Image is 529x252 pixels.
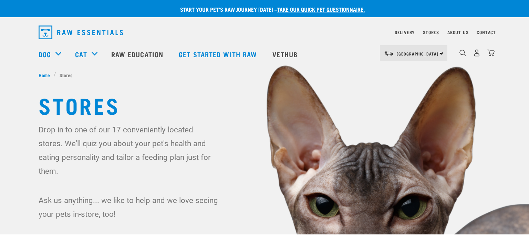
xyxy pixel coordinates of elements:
span: [GEOGRAPHIC_DATA] [397,52,438,55]
a: Stores [423,31,439,33]
a: Delivery [395,31,415,33]
a: About Us [447,31,468,33]
a: Home [39,71,54,79]
a: Raw Education [104,40,172,68]
a: Get started with Raw [172,40,266,68]
a: Cat [75,49,87,59]
img: Raw Essentials Logo [39,26,123,39]
a: take our quick pet questionnaire. [277,8,365,11]
h1: Stores [39,92,490,117]
p: Ask us anything... we like to help and we love seeing your pets in-store, too! [39,193,219,221]
span: Home [39,71,50,79]
a: Dog [39,49,51,59]
img: user.png [473,49,480,57]
a: Contact [477,31,496,33]
nav: breadcrumbs [39,71,490,79]
p: Drop in to one of our 17 conveniently located stores. We'll quiz you about your pet's health and ... [39,123,219,178]
img: home-icon@2x.png [487,49,495,57]
img: home-icon-1@2x.png [459,50,466,56]
a: Vethub [266,40,306,68]
img: van-moving.png [384,50,393,56]
nav: dropdown navigation [33,23,496,42]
